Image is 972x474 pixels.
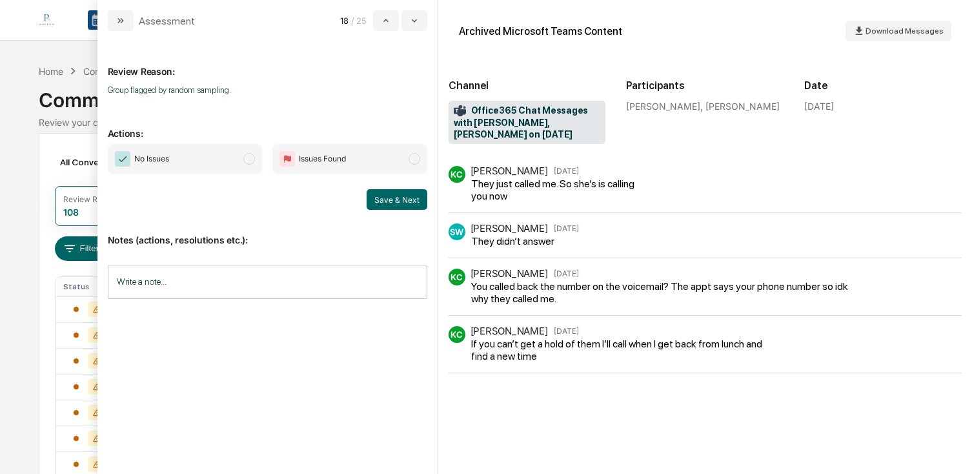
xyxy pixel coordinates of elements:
[554,223,579,233] time: Wednesday, September 17, 2025 at 1:18:14 PM
[804,101,834,112] div: [DATE]
[55,152,152,172] div: All Conversations
[471,178,651,202] div: They just called me. So she’s is calling you now
[108,50,427,77] p: Review Reason:
[299,152,346,165] span: Issues Found
[108,85,427,95] p: Group flagged by random sampling.
[804,79,962,92] h2: Date
[471,267,548,280] div: [PERSON_NAME]
[471,338,776,362] div: If you can’t get a hold of them I’ll call when I get back from lunch and find a new time
[279,151,295,167] img: Flag
[471,280,860,305] div: You called back the number on the voicemail? The appt says your phone number so idk why they call...
[351,15,370,26] span: / 25
[449,269,465,285] div: KC
[108,112,427,139] p: Actions:
[115,151,130,167] img: Checkmark
[56,277,123,296] th: Status
[471,165,548,177] div: [PERSON_NAME]
[340,15,348,26] span: 18
[454,105,601,141] span: Office365 Chat Messages with [PERSON_NAME], [PERSON_NAME] on [DATE]
[63,194,125,204] div: Review Required
[459,25,622,37] div: Archived Microsoft Teams Content
[471,325,548,337] div: [PERSON_NAME]
[845,21,951,41] button: Download Messages
[931,431,966,466] iframe: Open customer support
[39,117,933,128] div: Review your communication records across channels
[626,79,784,92] h2: Participants
[39,66,63,77] div: Home
[139,15,195,27] div: Assessment
[83,66,188,77] div: Communications Archive
[63,207,79,218] div: 108
[31,5,62,36] img: logo
[554,166,579,176] time: Wednesday, September 17, 2025 at 1:16:00 PM
[471,222,548,234] div: [PERSON_NAME]
[55,236,111,261] button: Filters
[39,78,933,112] div: Communications Archive
[367,189,427,210] button: Save & Next
[449,166,465,183] div: KC
[471,235,576,247] div: They didn’t answer
[554,269,579,278] time: Wednesday, September 17, 2025 at 1:20:34 PM
[134,152,169,165] span: No Issues
[554,326,579,336] time: Wednesday, September 17, 2025 at 1:20:51 PM
[626,101,784,112] div: [PERSON_NAME], [PERSON_NAME]
[108,219,427,245] p: Notes (actions, resolutions etc.):
[449,79,606,92] h2: Channel
[449,223,465,240] div: SW
[449,326,465,343] div: KC
[866,26,944,36] span: Download Messages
